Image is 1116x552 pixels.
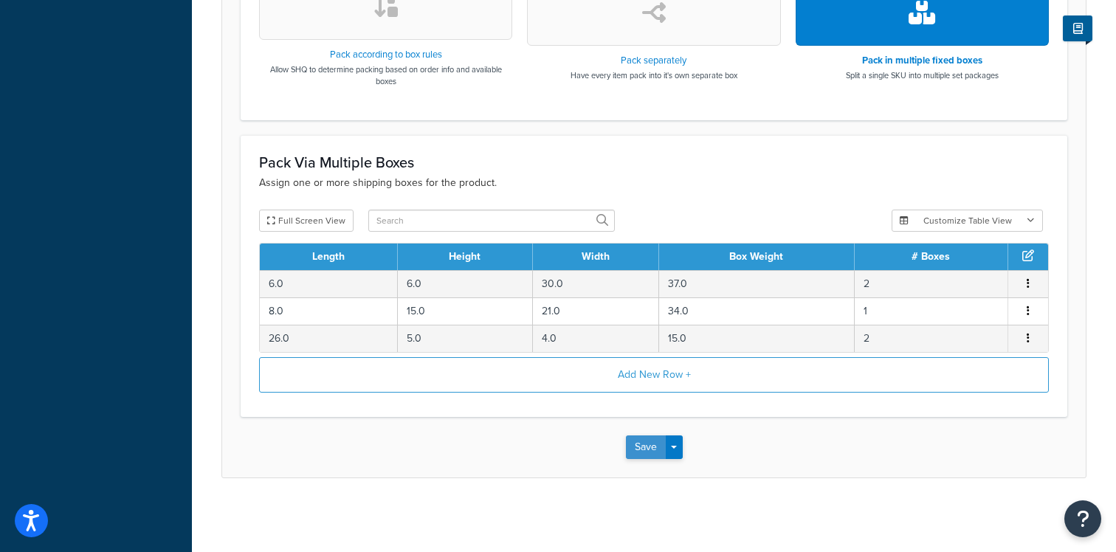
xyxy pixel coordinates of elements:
button: Full Screen View [259,210,354,232]
th: Length [260,244,398,270]
td: 8.0 [260,297,398,325]
h3: Pack in multiple fixed boxes [846,55,999,66]
td: 4.0 [533,325,658,352]
h3: Pack Via Multiple Boxes [259,154,1049,170]
td: 15.0 [659,325,855,352]
input: Search [368,210,615,232]
th: Height [398,244,534,270]
td: 6.0 [260,270,398,297]
td: 2 [855,270,1008,297]
p: Allow SHQ to determine packing based on order info and available boxes [259,63,512,87]
p: Have every item pack into it's own separate box [571,69,737,81]
th: Width [533,244,658,270]
td: 34.0 [659,297,855,325]
p: Assign one or more shipping boxes for the product. [259,175,1049,191]
button: Show Help Docs [1063,15,1092,41]
button: Customize Table View [892,210,1043,232]
td: 2 [855,325,1008,352]
button: Open Resource Center [1064,500,1101,537]
h3: Pack according to box rules [259,49,512,60]
td: 26.0 [260,325,398,352]
p: Split a single SKU into multiple set packages [846,69,999,81]
td: 21.0 [533,297,658,325]
h3: Pack separately [571,55,737,66]
td: 1 [855,297,1008,325]
td: 30.0 [533,270,658,297]
th: Box Weight [659,244,855,270]
button: Add New Row + [259,357,1049,393]
td: 6.0 [398,270,534,297]
th: # Boxes [855,244,1008,270]
button: Save [626,435,666,459]
td: 5.0 [398,325,534,352]
td: 37.0 [659,270,855,297]
td: 15.0 [398,297,534,325]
